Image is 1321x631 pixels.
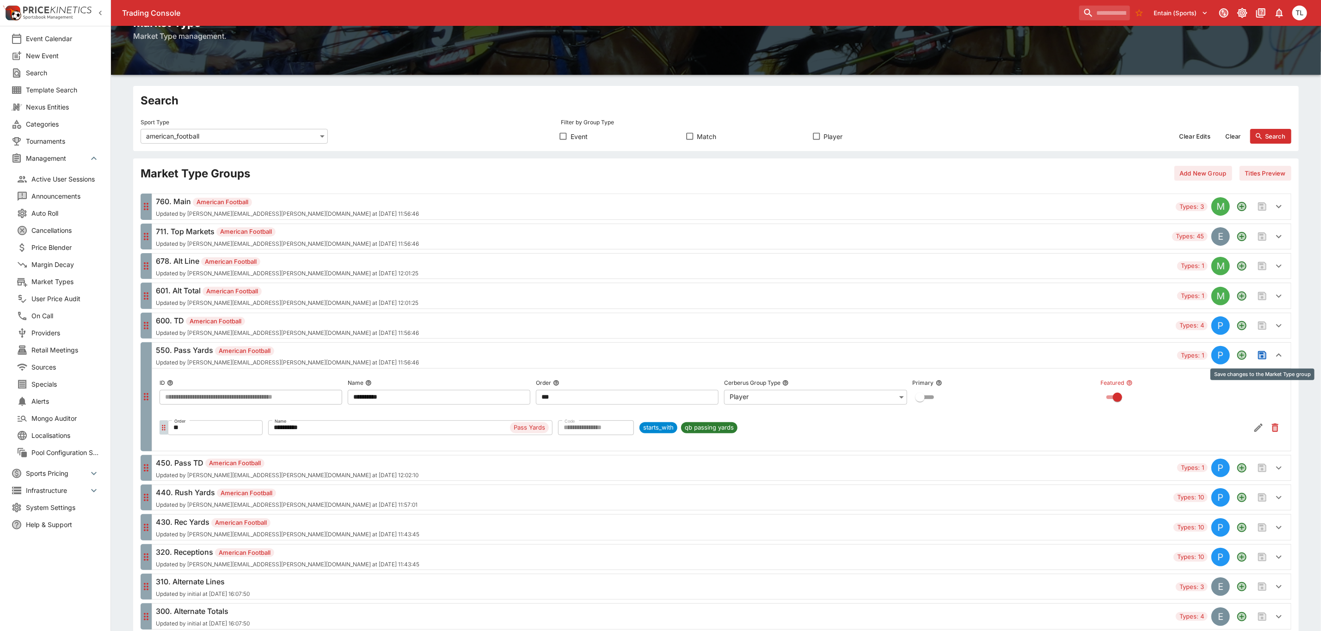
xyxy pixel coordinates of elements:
span: Types: 4 [1176,612,1208,621]
p: Name [348,379,363,387]
span: Types: 3 [1176,202,1208,212]
span: American Football [201,257,260,267]
div: PLAYER [1211,488,1230,507]
span: Types: 10 [1174,523,1208,532]
h2: Market Type Groups [141,166,250,181]
span: Updated by [PERSON_NAME][EMAIL_ADDRESS][PERSON_NAME][DOMAIN_NAME] at [DATE] 11:43:45 [156,561,419,568]
p: Filter by Group Type [561,118,614,126]
span: Updated by [PERSON_NAME][EMAIL_ADDRESS][PERSON_NAME][DOMAIN_NAME] at [DATE] 11:56:46 [156,330,419,336]
span: Updated by initial at [DATE] 16:07:50 [156,591,250,597]
span: Save changes to the Market Type group [1254,519,1271,536]
span: Types: 45 [1172,232,1208,241]
button: Remove Market Code from the group [1267,419,1284,436]
button: Primary [936,380,942,386]
div: PLAYER [1211,316,1230,335]
span: Save changes to the Market Type group [1254,578,1271,595]
span: Save changes to the Market Type group [1254,460,1271,476]
span: Providers [31,328,99,338]
span: American Football [193,198,252,207]
span: Price Blender [31,243,99,252]
span: American Football [203,287,262,296]
button: Order [553,380,559,386]
p: Order [536,379,551,387]
img: Sportsbook Management [23,15,73,19]
span: Types: 4 [1176,321,1208,330]
span: Updated by [PERSON_NAME][EMAIL_ADDRESS][PERSON_NAME][DOMAIN_NAME] at [DATE] 12:01:25 [156,300,418,306]
button: Add a new Market type to the group [1234,608,1250,625]
span: Specials [31,379,99,389]
span: Updated by [PERSON_NAME][EMAIL_ADDRESS][PERSON_NAME][DOMAIN_NAME] at [DATE] 12:01:25 [156,270,418,277]
span: Updated by [PERSON_NAME][EMAIL_ADDRESS][PERSON_NAME][DOMAIN_NAME] at [DATE] 11:56:46 [156,359,419,366]
button: Select Tenant [1149,6,1214,20]
button: Connected to PK [1216,5,1232,21]
label: Code [565,416,575,427]
h6: 450. Pass TD [156,457,418,468]
span: Alerts [31,396,99,406]
p: Cerberus Group Type [724,379,780,387]
div: PLAYER [1211,548,1230,566]
input: search [1079,6,1130,20]
span: On Call [31,311,99,321]
span: Market Types [31,277,99,286]
span: Tournaments [26,136,99,146]
button: Add a new Market type to the group [1234,288,1250,304]
div: PLAYER [1211,459,1230,477]
span: starts_with [639,423,677,432]
span: Types: 1 [1177,463,1208,473]
span: Cancellations [31,225,99,235]
span: Save changes to the Market Type group [1254,198,1271,215]
span: Updated by [PERSON_NAME][EMAIL_ADDRESS][PERSON_NAME][DOMAIN_NAME] at [DATE] 11:56:46 [156,241,419,247]
button: Add a new Market type to the group [1234,258,1250,274]
span: Updated by [PERSON_NAME][EMAIL_ADDRESS][PERSON_NAME][DOMAIN_NAME] at [DATE] 11:57:01 [156,502,418,508]
label: Order [174,416,186,427]
button: Add a new Market type to the group [1234,347,1250,364]
span: Updated by [PERSON_NAME][EMAIL_ADDRESS][PERSON_NAME][DOMAIN_NAME] at [DATE] 12:02:10 [156,472,418,479]
p: Sport Type [141,118,169,126]
button: Add New Group [1174,166,1232,181]
div: EVENT [1211,577,1230,596]
div: american_football [141,129,328,144]
span: Updated by [PERSON_NAME][EMAIL_ADDRESS][PERSON_NAME][DOMAIN_NAME] at [DATE] 11:56:46 [156,211,419,217]
span: Save changes to the Market Type group [1254,489,1271,506]
h6: 300. Alternate Totals [156,606,250,617]
span: New Event [26,51,99,61]
button: Documentation [1253,5,1269,21]
button: Trent Lewis [1290,3,1310,23]
span: American Football [217,489,276,498]
span: Types: 1 [1177,291,1208,301]
span: American Football [211,518,270,528]
span: American Football [215,346,274,356]
span: Sources [31,362,99,372]
span: Help & Support [26,520,99,529]
h6: 711. Top Markets [156,226,419,237]
div: Trading Console [122,8,1075,18]
span: Pool Configuration Sets [31,448,99,457]
div: Trent Lewis [1292,6,1307,20]
div: MATCH [1211,287,1230,305]
span: Updated by initial at [DATE] 16:07:50 [156,620,250,627]
span: Categories [26,119,99,129]
h6: 320. Receptions [156,546,419,558]
button: Add a new Market type to the group [1234,460,1250,476]
button: Cerberus Group Type [782,380,789,386]
button: Clear Edits [1174,129,1216,144]
div: Save changes to the Market Type group [1210,369,1315,380]
p: ID [160,379,165,387]
div: EVENT [1211,227,1230,246]
span: Margin Decay [31,260,99,269]
span: American Football [215,548,274,558]
span: American Football [186,317,245,326]
p: Featured [1101,379,1124,387]
span: Announcements [31,191,99,201]
span: Sports Pricing [26,468,88,478]
img: PriceKinetics Logo [3,4,21,22]
span: Event Calendar [26,34,99,43]
span: Types: 10 [1174,493,1208,502]
div: PLAYER [1211,518,1230,537]
span: Player [824,132,843,141]
img: PriceKinetics [23,6,92,13]
span: Save changes to the Market Type group [1254,228,1271,245]
span: Search [26,68,99,78]
span: Nexus Entities [26,102,99,112]
span: Types: 3 [1176,582,1208,592]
